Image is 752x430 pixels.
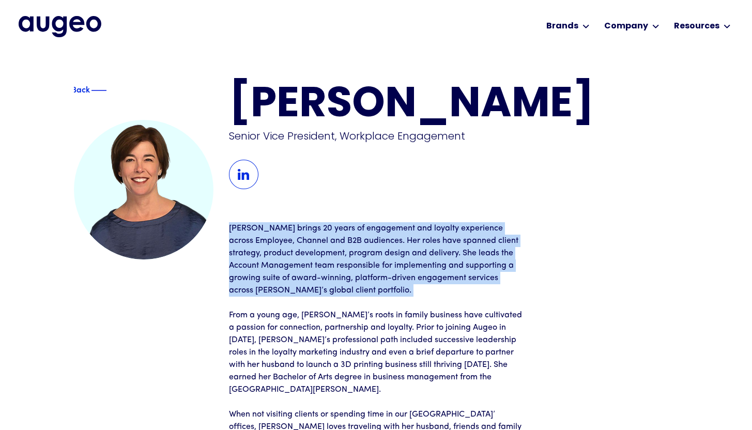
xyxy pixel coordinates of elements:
div: Company [604,20,648,33]
img: Blue decorative line [91,84,106,97]
img: LinkedIn Icon [229,160,258,189]
div: Senior Vice President, Workplace Engagement [229,129,527,143]
p: From a young age, [PERSON_NAME]’s roots in family business have cultivated a passion for connecti... [229,309,524,396]
img: Augeo's full logo in midnight blue. [19,16,101,37]
div: Back [71,83,90,95]
a: home [19,16,101,37]
p: [PERSON_NAME] brings 20 years of engagement and loyalty experience across Employee, Channel and B... [229,222,524,297]
p: ‍ [229,396,524,408]
div: Resources [674,20,719,33]
p: ‍ [229,297,524,309]
div: Brands [546,20,578,33]
a: Blue text arrowBackBlue decorative line [74,85,118,96]
h1: [PERSON_NAME] [229,85,679,127]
